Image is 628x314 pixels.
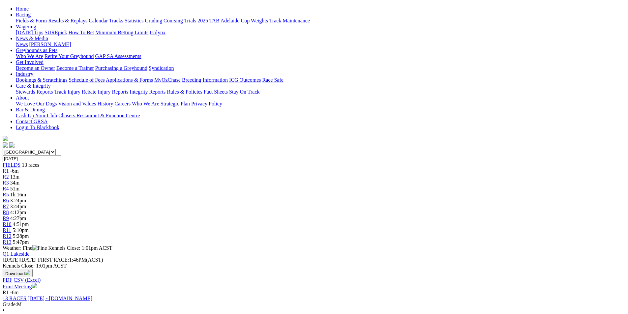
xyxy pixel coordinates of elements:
a: Syndication [149,65,174,71]
a: R2 [3,174,9,180]
a: Cash Up Your Club [16,113,57,118]
a: GAP SA Assessments [95,53,141,59]
a: 2025 TAB Adelaide Cup [197,18,250,23]
span: 4:12pm [10,210,26,215]
a: R13 [3,239,12,245]
span: Kennels Close: 1:01pm ACST [48,245,112,251]
div: Wagering [16,30,625,36]
a: Injury Reports [98,89,128,95]
a: Home [16,6,29,12]
span: 34m [10,180,19,186]
a: Login To Blackbook [16,125,59,130]
a: Bookings & Scratchings [16,77,67,83]
a: Breeding Information [182,77,228,83]
a: Applications & Forms [106,77,153,83]
img: printer.svg [32,283,37,288]
a: R11 [3,227,11,233]
span: 5:10pm [13,227,29,233]
span: [DATE] [3,257,20,263]
a: Purchasing a Greyhound [95,65,147,71]
a: Trials [184,18,196,23]
span: FIRST RACE: [38,257,69,263]
a: News [16,42,28,47]
div: Greyhounds as Pets [16,53,625,59]
img: Fine [32,245,47,251]
a: Calendar [89,18,108,23]
a: R10 [3,221,12,227]
a: Racing [16,12,31,17]
a: Bar & Dining [16,107,45,112]
span: [DATE] [3,257,37,263]
a: Greyhounds as Pets [16,47,57,53]
span: R1 [3,290,9,295]
img: facebook.svg [3,142,8,148]
a: R8 [3,210,9,215]
a: Chasers Restaurant & Function Centre [58,113,140,118]
span: 5:47pm [13,239,29,245]
a: R7 [3,204,9,209]
a: Grading [145,18,162,23]
span: 51m [10,186,19,191]
span: -6m [10,168,19,174]
a: About [16,95,29,100]
a: R3 [3,180,9,186]
div: M [3,301,625,307]
a: R4 [3,186,9,191]
a: We Love Our Dogs [16,101,57,106]
a: Q1 Lakeside [3,251,29,257]
a: Minimum Betting Limits [95,30,148,35]
div: Kennels Close: 1:01pm ACST [3,263,625,269]
div: Racing [16,18,625,24]
a: CSV (Excel) [14,277,41,283]
a: R1 [3,168,9,174]
a: Isolynx [150,30,165,35]
span: R9 [3,215,9,221]
span: 13m [10,174,19,180]
a: Race Safe [262,77,283,83]
div: Care & Integrity [16,89,625,95]
span: 1h 16m [10,192,26,197]
span: • [3,307,5,313]
a: Statistics [125,18,144,23]
div: Get Involved [16,65,625,71]
span: 4:27pm [10,215,26,221]
a: Print Meeting [3,284,37,289]
a: Become a Trainer [56,65,94,71]
a: Stewards Reports [16,89,53,95]
div: Download [3,277,625,283]
span: -6m [10,290,19,295]
a: Careers [114,101,131,106]
a: Get Involved [16,59,44,65]
a: R6 [3,198,9,203]
a: Fields & Form [16,18,47,23]
img: download.svg [25,270,30,275]
a: Become an Owner [16,65,55,71]
a: Wagering [16,24,36,29]
a: PDF [3,277,12,283]
a: Care & Integrity [16,83,51,89]
a: History [97,101,113,106]
div: About [16,101,625,107]
a: Fact Sheets [204,89,228,95]
a: Vision and Values [58,101,96,106]
span: 3:44pm [10,204,26,209]
a: Results & Replays [48,18,87,23]
a: R5 [3,192,9,197]
span: 13 races [22,162,39,168]
input: Select date [3,155,61,162]
a: ICG Outcomes [229,77,261,83]
a: R12 [3,233,12,239]
span: FIELDS [3,162,20,168]
a: Contact GRSA [16,119,47,124]
a: Privacy Policy [191,101,222,106]
span: 3:24pm [10,198,26,203]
